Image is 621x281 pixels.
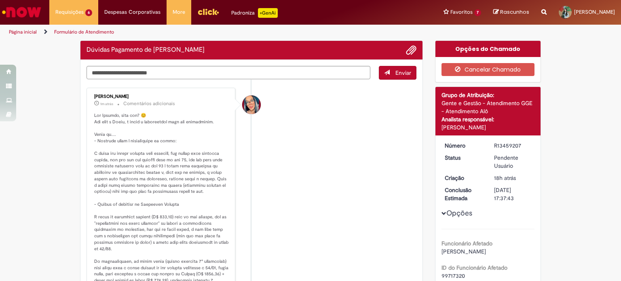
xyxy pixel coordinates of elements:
div: Gente e Gestão - Atendimento GGE - Atendimento Alô [441,99,535,115]
div: [PERSON_NAME] [94,94,229,99]
p: +GenAi [258,8,278,18]
span: 1m atrás [100,101,113,106]
div: Maira Priscila Da Silva Arnaldo [242,95,261,114]
small: Comentários adicionais [123,100,175,107]
span: 99717320 [441,272,465,279]
span: [PERSON_NAME] [441,248,486,255]
div: Pendente Usuário [494,154,532,170]
ul: Trilhas de página [6,25,408,40]
img: ServiceNow [1,4,42,20]
div: [PERSON_NAME] [441,123,535,131]
a: Formulário de Atendimento [54,29,114,35]
a: Rascunhos [493,8,529,16]
div: Opções do Chamado [435,41,541,57]
div: Padroniza [231,8,278,18]
b: ID do Funcionário Afetado [441,264,507,271]
span: [PERSON_NAME] [574,8,615,15]
button: Cancelar Chamado [441,63,535,76]
span: Requisições [55,8,84,16]
dt: Número [439,142,488,150]
time: 29/08/2025 10:26:29 [100,101,113,106]
span: 6 [85,9,92,16]
button: Adicionar anexos [406,45,416,55]
div: Analista responsável: [441,115,535,123]
img: click_logo_yellow_360x200.png [197,6,219,18]
span: Enviar [395,69,411,76]
button: Enviar [379,66,416,80]
span: More [173,8,185,16]
dt: Status [439,154,488,162]
div: [DATE] 17:37:43 [494,186,532,202]
span: Favoritos [450,8,473,16]
dt: Conclusão Estimada [439,186,488,202]
span: Despesas Corporativas [104,8,161,16]
h2: Dúvidas Pagamento de Salário Histórico de tíquete [87,46,205,54]
b: Funcionário Afetado [441,240,492,247]
a: Página inicial [9,29,37,35]
time: 28/08/2025 16:35:55 [494,174,516,182]
div: R13459207 [494,142,532,150]
span: 18h atrás [494,174,516,182]
div: Grupo de Atribuição: [441,91,535,99]
dt: Criação [439,174,488,182]
span: 7 [474,9,481,16]
div: 28/08/2025 16:35:55 [494,174,532,182]
textarea: Digite sua mensagem aqui... [87,66,370,80]
span: Rascunhos [500,8,529,16]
